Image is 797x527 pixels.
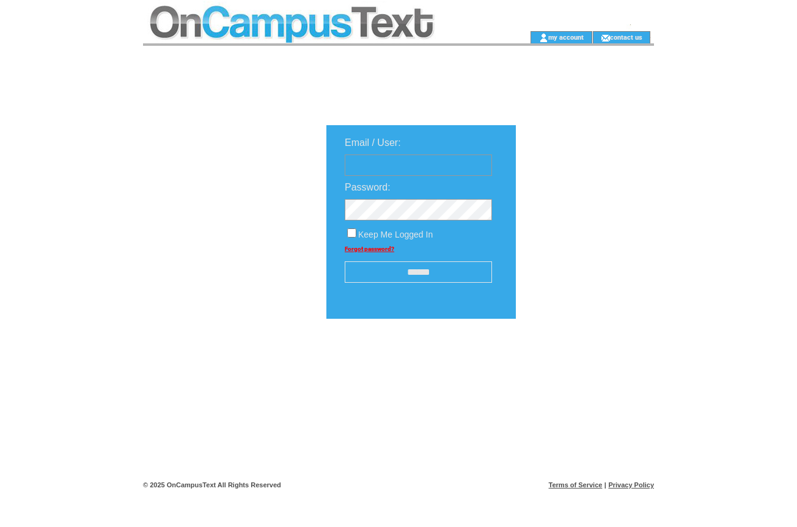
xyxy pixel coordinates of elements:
[345,137,401,148] span: Email / User:
[345,245,394,252] a: Forgot password?
[143,481,281,489] span: © 2025 OnCampusText All Rights Reserved
[551,349,612,365] img: transparent.png;jsessionid=2F6A337E7B20D8B8EECF1F229887D68B
[601,33,610,43] img: contact_us_icon.gif;jsessionid=2F6A337E7B20D8B8EECF1F229887D68B
[548,33,584,41] a: my account
[358,230,433,239] span: Keep Me Logged In
[549,481,603,489] a: Terms of Service
[610,33,642,41] a: contact us
[539,33,548,43] img: account_icon.gif;jsessionid=2F6A337E7B20D8B8EECF1F229887D68B
[345,182,391,192] span: Password:
[604,481,606,489] span: |
[608,481,654,489] a: Privacy Policy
